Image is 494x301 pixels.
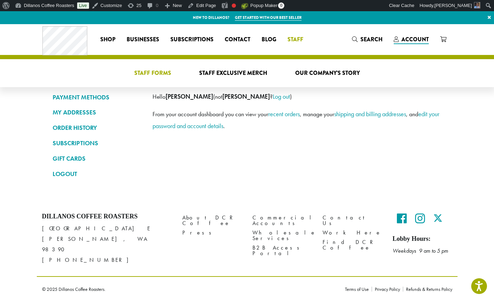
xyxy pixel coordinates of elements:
strong: [PERSON_NAME] [165,93,213,100]
a: Refunds & Returns Policy [403,287,452,292]
span: [PERSON_NAME] [434,3,472,8]
p: Hello (not ? ) [153,91,442,103]
span: Our Company’s Story [295,69,360,78]
a: Commercial Accounts [252,213,312,228]
a: Log out [273,92,290,100]
span: Subscriptions [170,35,214,44]
span: Blog [262,35,276,44]
a: MY ADDRESSES [53,106,142,118]
a: SUBSCRIPTIONS [53,137,142,149]
a: recent orders [268,110,300,118]
span: Account [401,35,429,43]
h5: Lobby Hours: [393,235,452,243]
em: Weekdays 9 am to 5 pm [393,247,448,254]
a: Live [77,2,89,9]
div: Focus keyphrase not set [232,3,236,8]
a: Contact Us [323,213,382,228]
span: Staff [287,35,303,44]
p: [GEOGRAPHIC_DATA] E [PERSON_NAME], WA 98390 [PHONE_NUMBER] [42,223,172,265]
a: About DCR Coffee [182,213,242,228]
strong: [PERSON_NAME] [222,93,270,100]
a: Search [346,34,388,45]
a: Terms of Use [345,287,372,292]
a: PAYMENT METHODS [53,91,142,103]
a: Shop [95,34,121,45]
a: ORDER HISTORY [53,122,142,134]
a: LOGOUT [53,168,142,180]
span: 0 [278,2,284,9]
a: Press [182,228,242,238]
a: Wholesale Services [252,228,312,243]
span: Shop [100,35,115,44]
span: Contact [225,35,250,44]
a: Work Here [323,228,382,238]
span: Staff Forms [134,69,171,78]
a: Find DCR Coffee [323,238,382,253]
h4: Dillanos Coffee Roasters [42,213,172,220]
p: © 2025 Dillanos Coffee Roasters. [42,287,334,292]
a: Staff [282,34,309,45]
span: Search [360,35,383,43]
a: GIFT CARDS [53,153,142,164]
span: Businesses [127,35,159,44]
a: Get started with our best seller [235,15,302,21]
span: Staff Exclusive Merch [199,69,267,78]
h2: My account [153,76,442,88]
a: × [485,11,494,24]
a: B2B Access Portal [252,243,312,258]
nav: Account pages [53,76,142,185]
a: shipping and billing addresses [334,110,406,118]
a: edit your password and account details [153,110,439,130]
p: From your account dashboard you can view your , manage your , and . [153,108,442,132]
a: Privacy Policy [372,287,403,292]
